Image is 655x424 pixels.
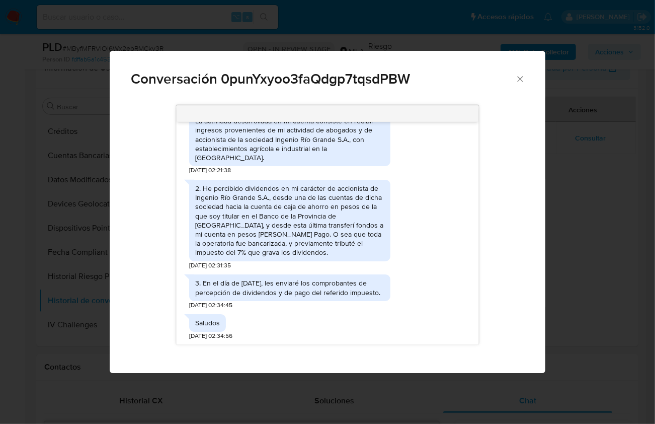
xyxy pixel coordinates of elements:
[195,116,384,162] div: La actividad desarrollada en mi cuenta consiste en recibir ingresos provenientes de mi actividad ...
[195,278,384,297] div: 3. En el día de [DATE], les enviaré los comprobantes de percepción de dividendos y de pago del re...
[195,184,384,257] div: 2. He percibido dividendos en mi carácter de accionista de Ingenio Río Grande S.A., desde una de ...
[515,74,524,83] button: Cerrar
[189,261,231,270] span: [DATE] 02:31:35
[110,51,545,374] div: Comunicación
[189,166,231,175] span: [DATE] 02:21:38
[189,332,232,340] span: [DATE] 02:34:56
[189,301,232,310] span: [DATE] 02:34:45
[131,72,515,86] span: Conversación 0punYxyoo3faQdgp7tqsdPBW
[195,318,220,327] div: Saludos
